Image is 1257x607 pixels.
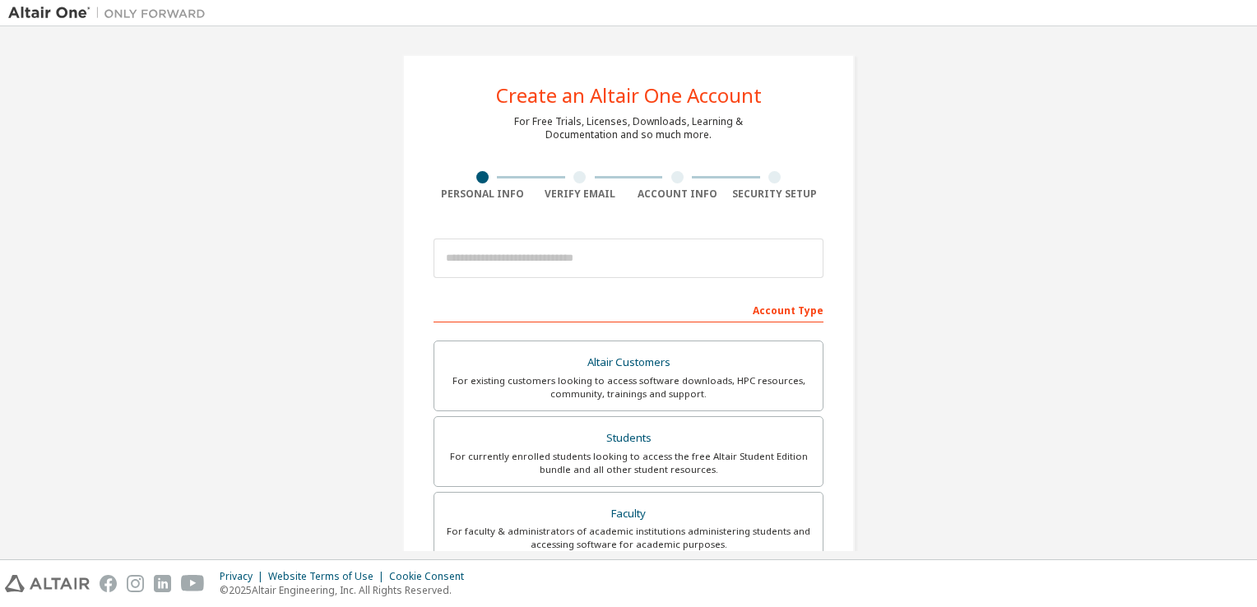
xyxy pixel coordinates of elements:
[127,575,144,592] img: instagram.svg
[444,374,813,401] div: For existing customers looking to access software downloads, HPC resources, community, trainings ...
[514,115,743,141] div: For Free Trials, Licenses, Downloads, Learning & Documentation and so much more.
[434,296,823,322] div: Account Type
[268,570,389,583] div: Website Terms of Use
[220,570,268,583] div: Privacy
[181,575,205,592] img: youtube.svg
[444,503,813,526] div: Faculty
[434,188,531,201] div: Personal Info
[531,188,629,201] div: Verify Email
[496,86,762,105] div: Create an Altair One Account
[726,188,824,201] div: Security Setup
[154,575,171,592] img: linkedin.svg
[8,5,214,21] img: Altair One
[444,525,813,551] div: For faculty & administrators of academic institutions administering students and accessing softwa...
[220,583,474,597] p: © 2025 Altair Engineering, Inc. All Rights Reserved.
[5,575,90,592] img: altair_logo.svg
[444,450,813,476] div: For currently enrolled students looking to access the free Altair Student Edition bundle and all ...
[444,351,813,374] div: Altair Customers
[444,427,813,450] div: Students
[628,188,726,201] div: Account Info
[389,570,474,583] div: Cookie Consent
[100,575,117,592] img: facebook.svg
